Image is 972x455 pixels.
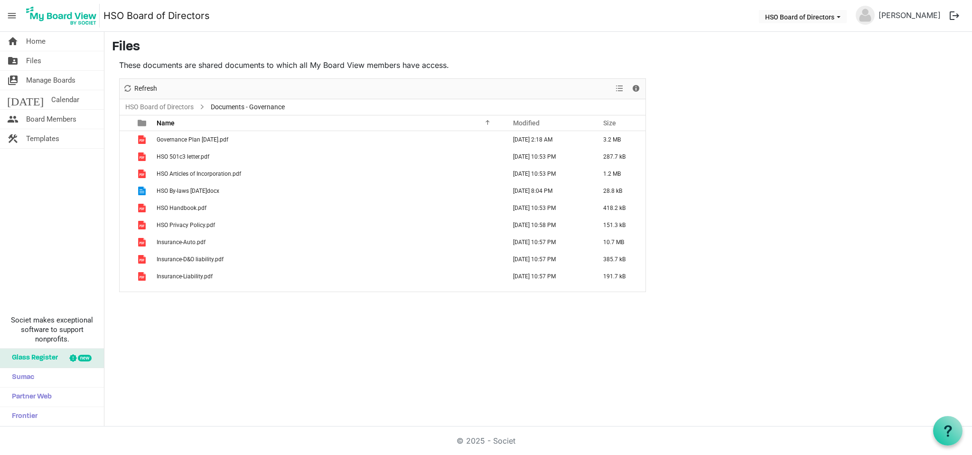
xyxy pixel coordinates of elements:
[503,182,593,199] td: April 05, 2025 8:04 PM column header Modified
[132,148,154,165] td: is template cell column header type
[132,251,154,268] td: is template cell column header type
[112,39,964,56] h3: Files
[759,10,847,23] button: HSO Board of Directors dropdownbutton
[513,119,540,127] span: Modified
[154,148,503,165] td: HSO 501c3 letter.pdf is template cell column header Name
[154,182,503,199] td: HSO By-laws 2023 Nov.docx is template cell column header Name
[157,205,206,211] span: HSO Handbook.pdf
[154,217,503,234] td: HSO Privacy Policy.pdf is template cell column header Name
[157,153,209,160] span: HSO 501c3 letter.pdf
[603,119,616,127] span: Size
[154,234,503,251] td: Insurance-Auto.pdf is template cell column header Name
[503,268,593,285] td: April 13, 2025 10:57 PM column header Modified
[503,251,593,268] td: April 13, 2025 10:57 PM column header Modified
[503,217,593,234] td: April 13, 2025 10:58 PM column header Modified
[26,51,41,70] span: Files
[132,217,154,234] td: is template cell column header type
[23,4,103,28] a: My Board View Logo
[120,268,132,285] td: checkbox
[4,315,100,344] span: Societ makes exceptional software to support nonprofits.
[7,110,19,129] span: people
[503,131,593,148] td: August 21, 2025 2:18 AM column header Modified
[593,165,645,182] td: 1.2 MB is template cell column header Size
[157,239,206,246] span: Insurance-Auto.pdf
[132,182,154,199] td: is template cell column header type
[7,51,19,70] span: folder_shared
[132,165,154,182] td: is template cell column header type
[630,83,643,95] button: Details
[120,234,132,251] td: checkbox
[3,7,21,25] span: menu
[154,251,503,268] td: Insurance-D&O liability.pdf is template cell column header Name
[120,79,160,99] div: Refresh
[119,59,646,71] p: These documents are shared documents to which all My Board View members have access.
[628,79,644,99] div: Details
[154,199,503,217] td: HSO Handbook.pdf is template cell column header Name
[120,165,132,182] td: checkbox
[51,90,79,109] span: Calendar
[503,199,593,217] td: April 13, 2025 10:53 PM column header Modified
[612,79,628,99] div: View
[7,71,19,90] span: switch_account
[7,32,19,51] span: home
[209,101,287,113] span: Documents - Governance
[593,182,645,199] td: 28.8 kB is template cell column header Size
[593,251,645,268] td: 385.7 kB is template cell column header Size
[26,32,46,51] span: Home
[944,6,964,26] button: logout
[7,388,52,407] span: Partner Web
[120,131,132,148] td: checkbox
[457,436,515,446] a: © 2025 - Societ
[121,83,159,95] button: Refresh
[132,234,154,251] td: is template cell column header type
[593,148,645,165] td: 287.7 kB is template cell column header Size
[875,6,944,25] a: [PERSON_NAME]
[157,171,241,177] span: HSO Articles of Incorporation.pdf
[593,131,645,148] td: 3.2 MB is template cell column header Size
[7,90,44,109] span: [DATE]
[123,101,196,113] a: HSO Board of Directors
[593,234,645,251] td: 10.7 MB is template cell column header Size
[26,110,76,129] span: Board Members
[593,217,645,234] td: 151.3 kB is template cell column header Size
[120,217,132,234] td: checkbox
[26,129,59,148] span: Templates
[503,165,593,182] td: April 13, 2025 10:53 PM column header Modified
[154,131,503,148] td: Governance Plan 2025 July8.pdf is template cell column header Name
[7,368,34,387] span: Sumac
[503,148,593,165] td: April 13, 2025 10:53 PM column header Modified
[614,83,625,95] button: View dropdownbutton
[154,165,503,182] td: HSO Articles of Incorporation.pdf is template cell column header Name
[856,6,875,25] img: no-profile-picture.svg
[157,222,215,228] span: HSO Privacy Policy.pdf
[7,349,58,368] span: Glass Register
[120,199,132,217] td: checkbox
[103,6,210,25] a: HSO Board of Directors
[132,131,154,148] td: is template cell column header type
[133,83,158,95] span: Refresh
[120,182,132,199] td: checkbox
[7,129,19,148] span: construction
[593,268,645,285] td: 191.7 kB is template cell column header Size
[503,234,593,251] td: April 13, 2025 10:57 PM column header Modified
[120,251,132,268] td: checkbox
[132,268,154,285] td: is template cell column header type
[157,273,213,280] span: Insurance-Liability.pdf
[157,188,219,194] span: HSO By-laws [DATE]docx
[593,199,645,217] td: 418.2 kB is template cell column header Size
[132,199,154,217] td: is template cell column header type
[157,136,228,143] span: Governance Plan [DATE].pdf
[23,4,100,28] img: My Board View Logo
[78,355,92,361] div: new
[157,119,175,127] span: Name
[26,71,75,90] span: Manage Boards
[157,256,224,263] span: Insurance-D&O liability.pdf
[154,268,503,285] td: Insurance-Liability.pdf is template cell column header Name
[7,407,37,426] span: Frontier
[120,148,132,165] td: checkbox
